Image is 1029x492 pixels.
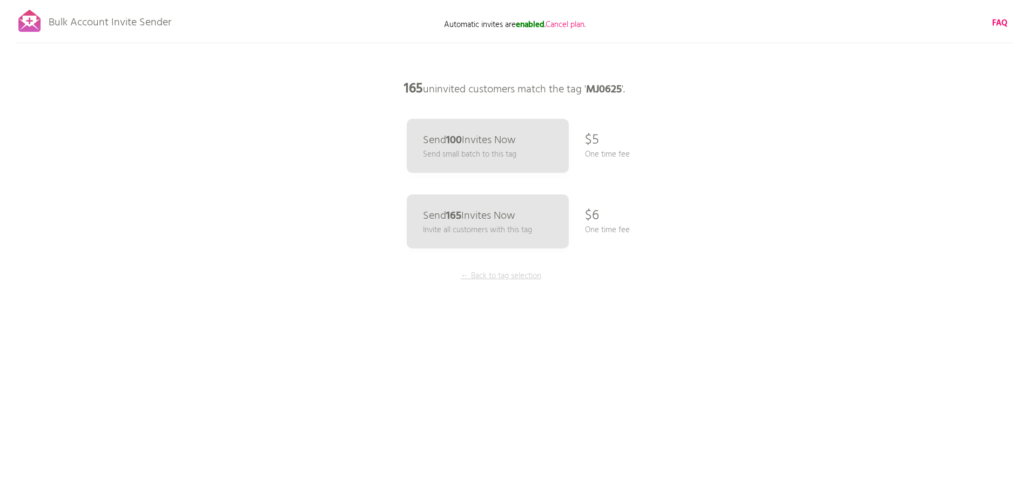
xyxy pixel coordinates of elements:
[546,18,586,31] span: Cancel plan.
[407,194,569,248] a: Send165Invites Now Invite all customers with this tag
[446,207,461,225] b: 165
[446,132,462,149] b: 100
[423,135,516,146] p: Send Invites Now
[423,149,516,160] p: Send small batch to this tag
[586,81,622,98] b: MJ0625
[585,149,630,160] p: One time fee
[585,200,599,232] p: $6
[423,224,532,236] p: Invite all customers with this tag
[49,6,171,33] p: Bulk Account Invite Sender
[992,17,1007,30] b: FAQ
[353,73,677,105] p: uninvited customers match the tag ' '.
[585,224,630,236] p: One time fee
[407,119,569,173] a: Send100Invites Now Send small batch to this tag
[404,78,423,100] b: 165
[407,19,623,31] p: Automatic invites are .
[461,270,542,282] p: ← Back to tag selection
[516,18,544,31] b: enabled
[585,124,599,157] p: $5
[423,211,515,221] p: Send Invites Now
[992,17,1007,29] a: FAQ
